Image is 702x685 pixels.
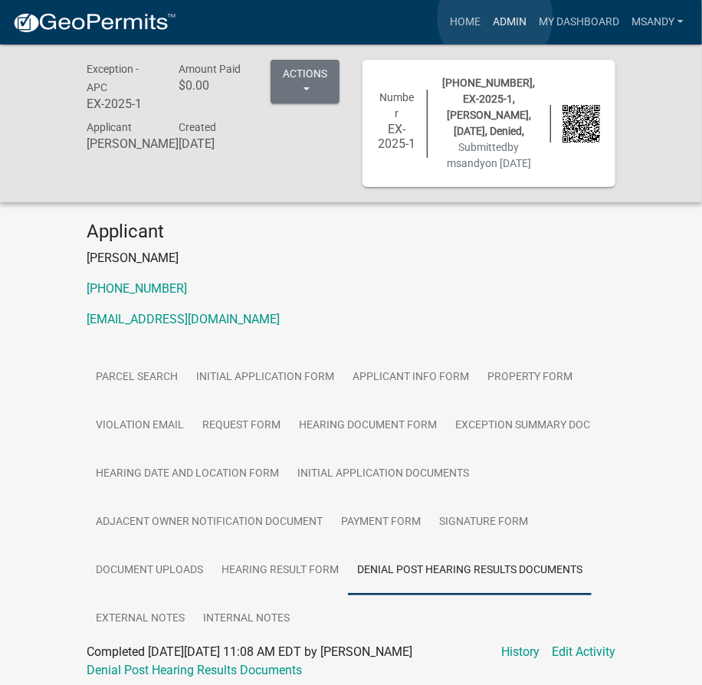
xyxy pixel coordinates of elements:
span: [PHONE_NUMBER], EX-2025-1, [PERSON_NAME], [DATE], Denied, [443,77,536,137]
a: History [501,643,540,661]
span: Completed [DATE][DATE] 11:08 AM EDT by [PERSON_NAME] [87,644,412,659]
a: My Dashboard [533,8,625,37]
button: Actions [271,60,340,103]
a: Parcel search [87,353,187,402]
a: Payment Form [332,498,430,547]
a: Home [444,8,487,37]
a: Initial Application Documents [288,450,478,499]
h4: Applicant [87,221,615,243]
span: Created [179,121,216,133]
a: Denial Post Hearing Results Documents [87,663,302,677]
a: [EMAIL_ADDRESS][DOMAIN_NAME] [87,312,280,326]
p: [PERSON_NAME] [87,249,615,267]
a: Denial Post Hearing Results Documents [348,546,592,595]
a: msandy [625,8,690,37]
a: Violation Email [87,401,193,451]
a: Hearing Result Form [212,546,348,595]
a: Request Form [193,401,290,451]
span: Exception - APC [87,63,139,93]
a: Property Form [478,353,582,402]
span: Submitted on [DATE] [447,141,531,169]
a: Edit Activity [552,643,615,661]
a: Admin [487,8,533,37]
a: Adjacent Owner Notification Document [87,498,332,547]
h6: EX-2025-1 [378,122,415,151]
a: [PHONE_NUMBER] [87,281,187,296]
a: Applicant Info Form [343,353,478,402]
a: Signature Form [430,498,537,547]
h6: EX-2025-1 [87,97,156,111]
span: Applicant [87,121,132,133]
a: Hearing Document Form [290,401,446,451]
a: Initial Application Form [187,353,343,402]
a: Document Uploads [87,546,212,595]
span: Number [379,91,414,120]
a: External Notes [87,595,194,644]
a: Internal Notes [194,595,299,644]
span: Amount Paid [179,63,241,75]
a: Hearing Date and Location Form [87,450,288,499]
h6: [DATE] [179,136,248,151]
h6: $0.00 [179,78,248,93]
h6: [PERSON_NAME] [87,136,156,151]
img: QR code [563,105,600,143]
a: Exception Summary Doc [446,401,599,451]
